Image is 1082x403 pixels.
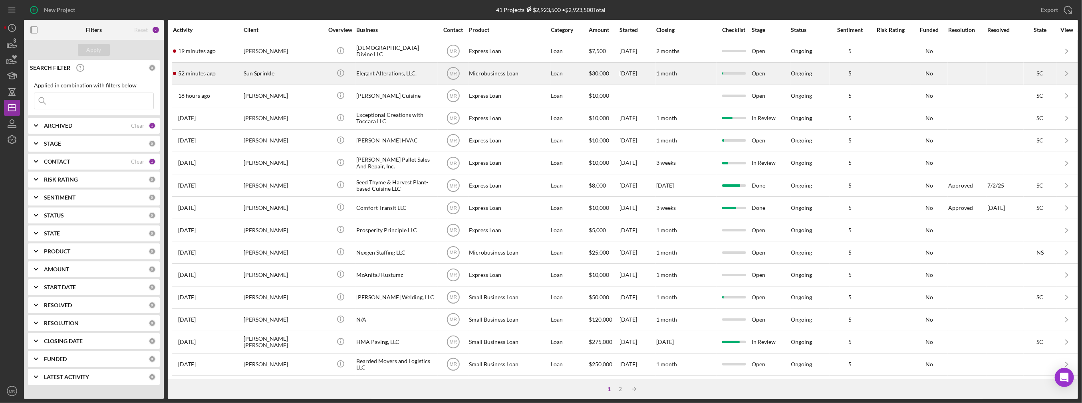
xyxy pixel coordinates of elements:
[326,27,355,33] div: Overview
[589,316,612,323] span: $120,000
[449,71,457,77] text: MR
[911,93,947,99] div: No
[656,115,677,121] time: 1 month
[619,108,655,129] div: [DATE]
[911,227,947,233] div: No
[149,248,156,255] div: 0
[619,242,655,263] div: [DATE]
[469,85,549,107] div: Express Loan
[752,108,790,129] div: In Review
[449,273,457,278] text: MR
[44,158,70,165] b: CONTACT
[356,219,436,241] div: Prosperity Principle LLC
[551,309,588,330] div: Loan
[244,354,324,375] div: [PERSON_NAME]
[752,287,790,308] div: Open
[469,63,549,84] div: Microbusiness Loan
[87,44,101,56] div: Apply
[244,63,324,84] div: Sun Sprinkle
[717,27,751,33] div: Checklist
[830,249,870,256] div: 5
[1024,339,1056,345] div: SC
[619,63,655,84] div: [DATE]
[149,122,156,129] div: 1
[244,332,324,353] div: [PERSON_NAME] [PERSON_NAME]
[911,48,947,54] div: No
[791,361,812,367] div: Ongoing
[911,182,947,189] div: No
[551,242,588,263] div: Loan
[752,354,790,375] div: Open
[1024,93,1056,99] div: SC
[149,373,156,381] div: 0
[589,361,612,367] span: $250,000
[178,182,196,189] time: 2025-09-02 15:25
[44,302,72,308] b: RESOLVED
[44,338,83,344] b: CLOSING DATE
[987,175,1023,196] div: 7/2/25
[911,70,947,77] div: No
[589,115,609,121] span: $10,000
[9,389,15,393] text: MR
[469,287,549,308] div: Small Business Loan
[149,158,156,165] div: 1
[44,176,78,183] b: RISK RATING
[496,6,606,13] div: 41 Projects • $2,923,500 Total
[1055,368,1074,387] div: Open Intercom Messenger
[44,230,60,237] b: STATE
[752,85,790,107] div: Open
[791,249,812,256] div: Ongoing
[244,108,324,129] div: [PERSON_NAME]
[911,137,947,144] div: No
[44,212,64,219] b: STATUS
[244,264,324,285] div: [PERSON_NAME]
[551,63,588,84] div: Loan
[1024,70,1056,77] div: SC
[178,361,196,367] time: 2025-08-25 14:44
[830,182,870,189] div: 5
[469,242,549,263] div: Microbusiness Loan
[830,160,870,166] div: 5
[752,130,790,151] div: Open
[619,152,655,174] div: [DATE]
[44,2,75,18] div: New Project
[244,130,324,151] div: [PERSON_NAME]
[656,47,679,54] time: 2 months
[791,227,812,233] div: Ongoing
[656,316,677,323] time: 1 month
[469,108,549,129] div: Express Loan
[551,41,588,62] div: Loan
[78,44,110,56] button: Apply
[178,272,196,278] time: 2025-08-27 01:09
[830,48,870,54] div: 5
[356,130,436,151] div: [PERSON_NAME] HVAC
[178,339,196,345] time: 2025-08-25 14:57
[449,116,457,121] text: MR
[1024,27,1056,33] div: State
[469,264,549,285] div: Express Loan
[44,266,69,273] b: AMOUNT
[589,227,606,233] span: $5,000
[149,212,156,219] div: 0
[149,266,156,273] div: 0
[911,115,947,121] div: No
[830,316,870,323] div: 5
[830,205,870,211] div: 5
[449,49,457,54] text: MR
[131,158,145,165] div: Clear
[656,294,677,300] time: 1 month
[656,204,676,211] time: 3 weeks
[356,376,436,397] div: D&J MultiServices LLC
[178,227,196,233] time: 2025-08-28 20:26
[911,249,947,256] div: No
[178,70,216,77] time: 2025-09-05 12:26
[551,152,588,174] div: Loan
[656,249,677,256] time: 1 month
[24,2,83,18] button: New Project
[948,27,987,33] div: Resolution
[752,175,790,196] div: Done
[619,175,655,196] div: [DATE]
[830,137,870,144] div: 5
[244,152,324,174] div: [PERSON_NAME]
[44,140,61,147] b: STAGE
